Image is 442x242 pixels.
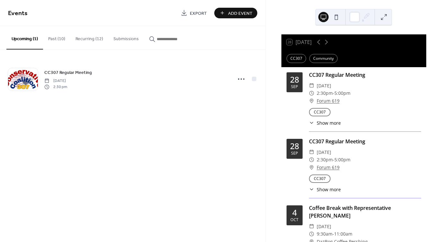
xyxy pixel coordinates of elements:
[309,97,314,105] div: ​
[43,26,70,49] button: Past (10)
[309,204,421,220] div: Coffee Break with Representative [PERSON_NAME]
[6,26,43,49] button: Upcoming (1)
[290,142,299,150] div: 28
[309,148,314,156] div: ​
[292,209,297,217] div: 4
[287,54,306,63] div: CC307
[44,78,67,84] span: [DATE]
[44,69,92,76] a: CC307 Regular Meeting
[108,26,144,49] button: Submissions
[317,186,341,193] span: Show more
[317,223,331,230] span: [DATE]
[334,89,350,97] span: 5:00pm
[317,120,341,126] span: Show more
[309,82,314,90] div: ​
[332,230,334,238] span: -
[290,218,298,222] div: Oct
[317,156,333,164] span: 2:30pm
[309,120,341,126] button: ​Show more
[317,164,340,171] a: Forum 619
[291,151,298,156] div: Sep
[44,84,67,90] span: 2:30 pm
[317,82,331,90] span: [DATE]
[176,8,212,18] a: Export
[228,10,252,17] span: Add Event
[333,89,334,97] span: -
[309,164,314,171] div: ​
[309,120,314,126] div: ​
[309,138,421,145] div: CC307 Regular Meeting
[309,89,314,97] div: ​
[334,156,350,164] span: 5:00pm
[8,7,28,20] span: Events
[309,230,314,238] div: ​
[290,76,299,84] div: 28
[309,223,314,230] div: ​
[309,71,421,79] div: CC307 Regular Meeting
[291,85,298,89] div: Sep
[333,156,334,164] span: -
[317,230,332,238] span: 9:30am
[309,186,341,193] button: ​Show more
[214,8,257,18] button: Add Event
[334,230,352,238] span: 11:00am
[309,54,338,63] div: Community
[317,89,333,97] span: 2:30pm
[317,97,340,105] a: Forum 619
[317,148,331,156] span: [DATE]
[309,156,314,164] div: ​
[190,10,207,17] span: Export
[309,186,314,193] div: ​
[70,26,108,49] button: Recurring (12)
